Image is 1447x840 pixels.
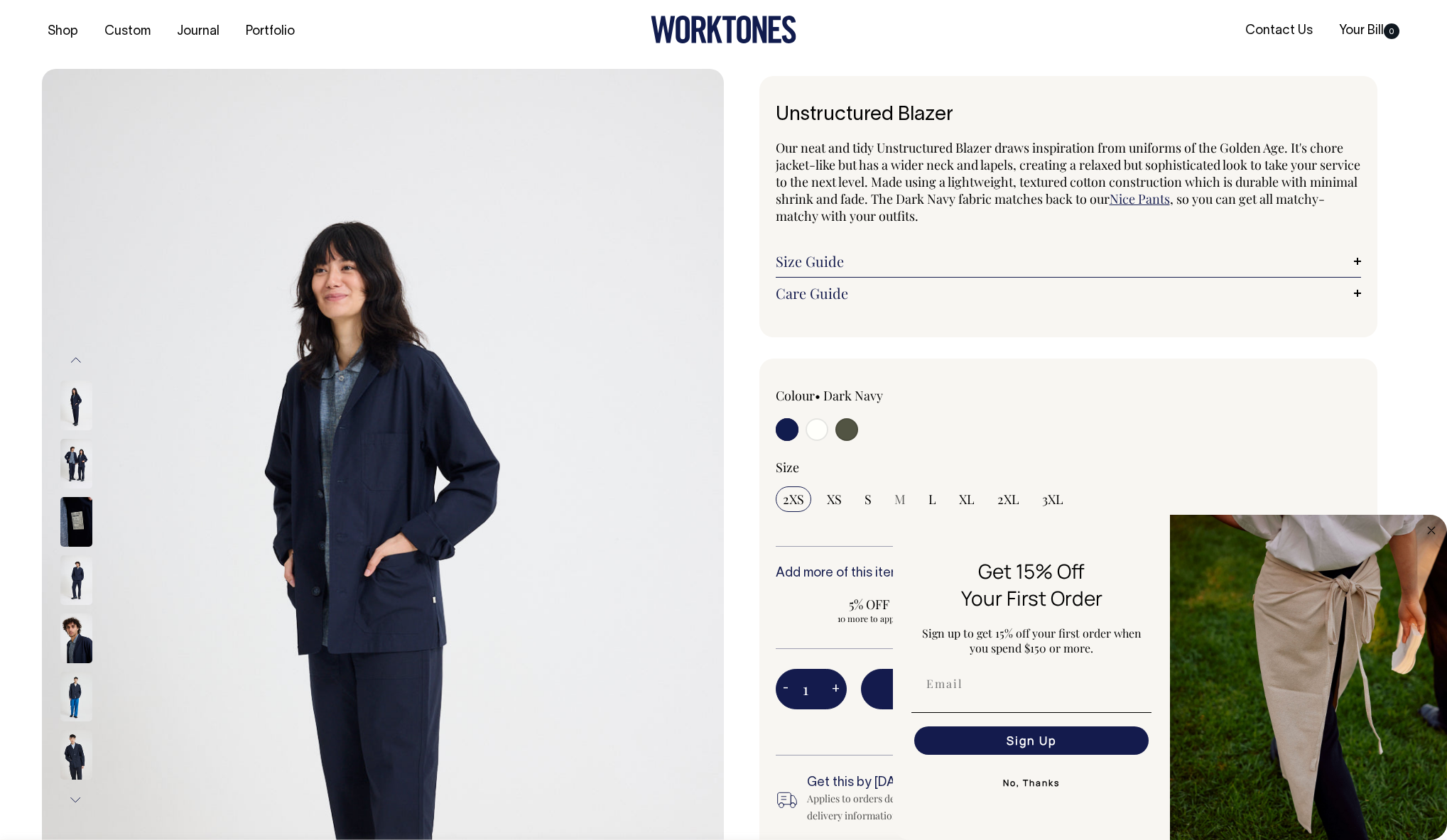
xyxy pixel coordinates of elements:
a: Shop [42,20,84,43]
img: dark-navy [60,381,92,430]
img: dark-navy [60,613,92,663]
span: • [815,387,820,404]
input: 5% OFF 10 more to apply [776,591,964,628]
input: M [887,486,913,512]
button: Close dialog [1423,522,1440,539]
input: L [921,486,943,512]
a: Size Guide [776,253,1361,270]
input: XS [820,486,849,512]
span: Sign up to get 15% off your first order when you spend $150 or more. [922,626,1142,655]
span: 0 [1384,23,1399,39]
img: 5e34ad8f-4f05-4173-92a8-ea475ee49ac9.jpeg [1170,515,1447,840]
h1: Unstructured Blazer [776,104,1361,126]
a: Journal [171,20,225,43]
a: Custom [99,20,156,43]
h6: Get this by [DATE] [807,776,1095,790]
a: Care Guide [776,285,1361,302]
div: Colour [776,387,1010,404]
div: Size [776,459,1361,476]
div: FLYOUT Form [893,515,1447,840]
input: Email [914,670,1149,698]
button: No, Thanks [911,769,1151,797]
span: L [928,491,936,508]
button: Next [65,784,87,816]
span: XS [827,491,842,508]
input: XL [952,486,982,512]
a: Portfolio [240,20,300,43]
a: Your Bill0 [1333,19,1405,43]
div: Applies to orders delivered in Australian metro areas. For all delivery information, . [807,790,1095,824]
button: + [825,675,847,704]
input: 2XL [990,486,1026,512]
span: XL [959,491,975,508]
button: - [776,675,796,704]
img: dark-navy [60,439,92,489]
img: dark-navy [60,730,92,780]
button: Add to bill —AUD120.00 [861,669,1361,709]
span: , so you can get all matchy-matchy with your outfits. [776,190,1325,224]
span: Get 15% Off [978,557,1085,584]
span: 2XS [783,491,804,508]
span: 2XL [997,491,1019,508]
img: dark-navy [60,555,92,605]
span: Your First Order [961,584,1102,611]
span: 5% OFF [783,596,957,613]
a: Nice Pants [1110,190,1170,207]
h6: Add more of this item or any other pieces from the collection to save [776,567,1361,581]
span: M [894,491,906,508]
button: Previous [65,344,87,376]
a: Contact Us [1240,19,1318,43]
img: dark-navy [60,497,92,547]
span: Spend AUD350 more to get FREE SHIPPING [861,718,1361,735]
input: 3XL [1035,486,1071,512]
span: S [865,491,872,508]
span: Our neat and tidy Unstructured Blazer draws inspiration from uniforms of the Golden Age. It's cho... [776,139,1360,207]
span: 3XL [1042,491,1063,508]
span: 10 more to apply [783,613,957,624]
button: Sign Up [914,726,1149,755]
img: dark-navy [60,672,92,721]
input: S [857,486,879,512]
input: 2XS [776,486,811,512]
label: Dark Navy [823,387,883,404]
